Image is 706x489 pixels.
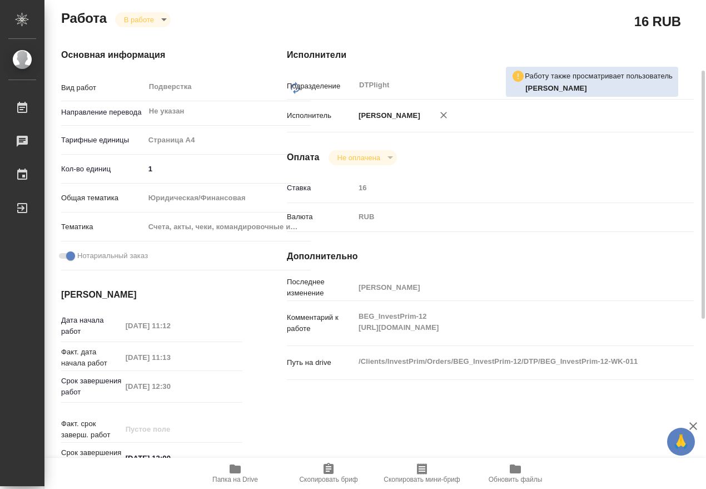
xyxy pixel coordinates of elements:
[188,458,282,489] button: Папка на Drive
[122,349,219,365] input: Пустое поле
[282,458,375,489] button: Скопировать бриф
[489,476,543,483] span: Обновить файлы
[355,180,660,196] input: Пустое поле
[122,378,219,394] input: Пустое поле
[287,312,355,334] p: Комментарий к работе
[61,447,122,470] p: Срок завершения услуги
[355,208,660,226] div: RUB
[61,48,242,62] h4: Основная информация
[145,131,311,150] div: Страница А4
[355,279,660,295] input: Пустое поле
[61,288,242,302] h4: [PERSON_NAME]
[61,135,145,146] p: Тарифные единицы
[287,151,320,164] h4: Оплата
[287,250,694,263] h4: Дополнительно
[145,189,311,208] div: Юридическая/Финансовая
[61,192,145,204] p: Общая тематика
[61,82,145,93] p: Вид работ
[287,182,355,194] p: Ставка
[212,476,258,483] span: Папка на Drive
[667,428,695,456] button: 🙏
[145,161,311,177] input: ✎ Введи что-нибудь
[355,307,660,337] textarea: BEG_InvestPrim-12 [URL][DOMAIN_NAME]
[122,318,219,334] input: Пустое поле
[115,12,171,27] div: В работе
[121,15,157,24] button: В работе
[287,48,694,62] h4: Исполнители
[77,250,148,261] span: Нотариальный заказ
[61,347,122,369] p: Факт. дата начала работ
[375,458,469,489] button: Скопировать мини-бриф
[287,81,355,92] p: Подразделение
[334,153,384,162] button: Не оплачена
[61,221,145,233] p: Тематика
[287,276,355,299] p: Последнее изменение
[431,103,456,127] button: Удалить исполнителя
[469,458,562,489] button: Обновить файлы
[525,71,673,82] p: Работу также просматривает пользователь
[299,476,357,483] span: Скопировать бриф
[61,107,145,118] p: Направление перевода
[672,430,690,453] span: 🙏
[329,150,397,165] div: В работе
[145,218,311,236] div: Счета, акты, чеки, командировочные и таможенные документы
[61,315,122,337] p: Дата начала работ
[287,211,355,223] p: Валюта
[122,450,219,466] input: ✎ Введи что-нибудь
[634,12,681,31] h2: 16 RUB
[61,7,107,27] h2: Работа
[355,352,660,371] textarea: /Clients/InvestPrim/Orders/BEG_InvestPrim-12/DTP/BEG_InvestPrim-12-WK-011
[355,110,420,121] p: [PERSON_NAME]
[61,164,145,175] p: Кол-во единиц
[122,421,219,437] input: Пустое поле
[384,476,460,483] span: Скопировать мини-бриф
[287,357,355,368] p: Путь на drive
[61,418,122,441] p: Факт. срок заверш. работ
[61,376,122,398] p: Срок завершения работ
[287,110,355,121] p: Исполнитель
